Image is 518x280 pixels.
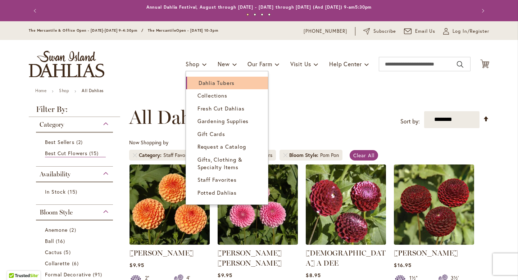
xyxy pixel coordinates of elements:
[45,149,106,157] a: Best Cut Flowers
[40,121,64,128] span: Category
[394,262,411,268] span: $16.95
[45,139,74,145] span: Best Sellers
[93,271,104,278] span: 91
[350,150,378,161] a: Clear All
[45,226,106,234] a: Anemone 2
[40,170,71,178] span: Availability
[129,249,194,257] a: [PERSON_NAME]
[29,105,120,117] strong: Filter By:
[320,152,339,159] div: Pom Pon
[306,239,386,246] a: CHICK A DEE
[45,271,106,278] a: Formal Decorative 91
[197,156,242,171] span: Gifts, Clothing & Specialty Items
[199,79,235,86] span: Dahlia Tubers
[64,248,72,256] span: 5
[133,153,137,157] a: Remove Category Staff Favorites
[45,150,87,157] span: Best Cut Flowers
[29,28,176,33] span: The Mercantile & Office Open - [DATE]-[DATE] 9-4:30pm / The Mercantile
[304,28,347,35] a: [PHONE_NUMBER]
[146,4,372,10] a: Annual Dahlia Festival, August through [DATE] - [DATE] through [DATE] (And [DATE]) 9-am5:30pm
[475,4,489,18] button: Next
[45,260,70,267] span: Collarette
[394,164,474,245] img: CROSSFIELD EBONY
[373,28,396,35] span: Subscribe
[45,237,106,245] a: Ball 16
[186,128,268,140] a: Gift Cards
[139,152,163,159] span: Category
[82,88,104,93] strong: All Dahlias
[306,249,386,267] a: [DEMOGRAPHIC_DATA] A DEE
[218,239,298,246] a: BETTY ANNE
[197,117,249,125] span: Gardening Supplies
[306,164,386,245] img: CHICK A DEE
[197,105,245,112] span: Fresh Cut Dahlias
[129,239,210,246] a: AMBER QUEEN
[218,272,232,279] span: $9.95
[290,60,311,68] span: Visit Us
[176,28,218,33] span: Open - [DATE] 10-3pm
[163,152,195,159] div: Staff Favorites
[197,176,237,183] span: Staff Favorites
[29,4,43,18] button: Previous
[45,188,66,195] span: In Stock
[56,237,67,245] span: 16
[45,248,106,256] a: Cactus 5
[129,164,210,245] img: AMBER QUEEN
[218,60,230,68] span: New
[45,226,68,233] span: Anemone
[197,143,246,150] span: Request a Catalog
[29,51,104,77] a: store logo
[268,13,271,16] button: 4 of 4
[283,153,287,157] a: Remove Bloom Style Pom Pon
[197,189,237,196] span: Potted Dahlias
[404,28,436,35] a: Email Us
[35,88,46,93] a: Home
[394,249,458,257] a: [PERSON_NAME]
[246,13,249,16] button: 1 of 4
[363,28,396,35] a: Subscribe
[197,92,227,99] span: Collections
[89,149,100,157] span: 15
[329,60,362,68] span: Help Center
[261,13,263,16] button: 3 of 4
[76,138,85,146] span: 2
[45,271,91,278] span: Formal Decorative
[45,188,106,195] a: In Stock 15
[400,115,420,128] label: Sort by:
[289,152,320,159] span: Bloom Style
[45,259,106,267] a: Collarette 6
[5,254,26,275] iframe: Launch Accessibility Center
[453,28,489,35] span: Log In/Register
[40,208,73,216] span: Bloom Style
[218,249,282,267] a: [PERSON_NAME] [PERSON_NAME]
[45,249,62,256] span: Cactus
[394,239,474,246] a: CROSSFIELD EBONY
[186,60,200,68] span: Shop
[443,28,489,35] a: Log In/Register
[59,88,69,93] a: Shop
[254,13,256,16] button: 2 of 4
[129,262,144,268] span: $9.95
[45,238,54,244] span: Ball
[306,272,321,279] span: $8.95
[129,139,168,146] span: Now Shopping by
[415,28,436,35] span: Email Us
[45,138,106,146] a: Best Sellers
[72,259,81,267] span: 6
[353,152,374,159] span: Clear All
[129,107,219,128] span: All Dahlias
[247,60,272,68] span: Our Farm
[69,226,78,234] span: 2
[68,188,79,195] span: 15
